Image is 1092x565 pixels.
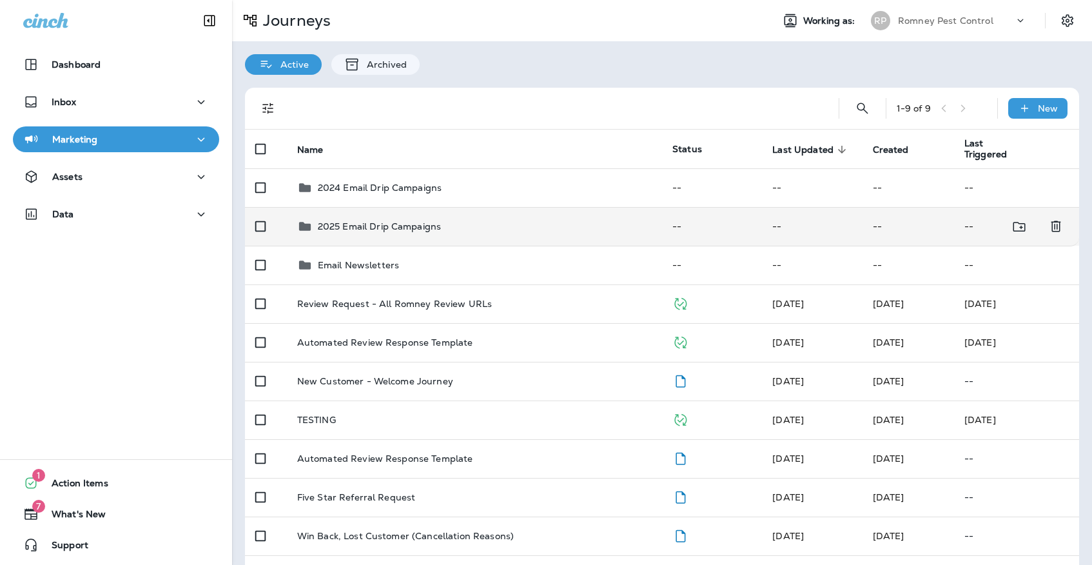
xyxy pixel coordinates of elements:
[897,103,931,114] div: 1 - 9 of 9
[32,469,45,482] span: 1
[13,89,219,115] button: Inbox
[954,246,1079,284] td: --
[297,453,473,464] p: Automated Review Response Template
[672,451,688,463] span: Draft
[52,134,97,144] p: Marketing
[873,144,926,155] span: Created
[672,335,688,347] span: Published
[954,284,1079,323] td: [DATE]
[297,531,514,541] p: Win Back, Lost Customer (Cancellation Reasons)
[297,299,492,309] p: Review Request - All Romney Review URLs
[297,337,473,348] p: Automated Review Response Template
[863,168,954,207] td: --
[318,221,442,232] p: 2025 Email Drip Campaigns
[318,260,399,270] p: Email Newsletters
[274,59,309,70] p: Active
[13,52,219,77] button: Dashboard
[762,207,862,246] td: --
[52,172,83,182] p: Assets
[772,144,834,155] span: Last Updated
[13,164,219,190] button: Assets
[39,509,106,524] span: What's New
[13,126,219,152] button: Marketing
[863,246,954,284] td: --
[13,470,219,496] button: 1Action Items
[191,8,228,34] button: Collapse Sidebar
[772,337,804,348] span: Caitlyn Harney
[762,168,862,207] td: --
[964,138,1015,160] span: Last Triggered
[873,337,904,348] span: Caitlyn Harney
[1056,9,1079,32] button: Settings
[762,246,862,284] td: --
[1043,213,1069,240] button: Delete
[964,531,1069,541] p: --
[13,201,219,227] button: Data
[964,453,1069,464] p: --
[871,11,890,30] div: RP
[863,207,954,246] td: --
[52,209,74,219] p: Data
[772,375,804,387] span: Maddie Madonecsky
[803,15,858,26] span: Working as:
[662,246,762,284] td: --
[13,532,219,558] button: Support
[873,530,904,542] span: Maddie Madonecsky
[360,59,407,70] p: Archived
[672,297,688,308] span: Published
[52,59,101,70] p: Dashboard
[297,144,324,155] span: Name
[772,491,804,503] span: Maddie Madonecsky
[297,144,340,155] span: Name
[672,374,688,386] span: Draft
[1038,103,1058,114] p: New
[662,168,762,207] td: --
[964,138,1032,160] span: Last Triggered
[898,15,993,26] p: Romney Pest Control
[39,540,88,555] span: Support
[318,183,442,193] p: 2024 Email Drip Campaigns
[772,530,804,542] span: Maddie Madonecsky
[32,500,45,513] span: 7
[873,491,904,503] span: Maddie Madonecsky
[1006,213,1033,240] button: Move to folder
[297,492,416,502] p: Five Star Referral Request
[672,490,688,502] span: Draft
[873,414,904,426] span: Frank Carreno
[873,144,909,155] span: Created
[52,97,76,107] p: Inbox
[964,492,1069,502] p: --
[873,298,904,310] span: Eldon Nelson
[954,323,1079,362] td: [DATE]
[297,376,453,386] p: New Customer - Welcome Journey
[662,207,762,246] td: --
[873,453,904,464] span: Maddie Madonecsky
[772,298,804,310] span: Eldon Nelson
[772,144,850,155] span: Last Updated
[772,453,804,464] span: Maddie Madonecsky
[964,376,1069,386] p: --
[873,375,904,387] span: Maddie Madonecsky
[954,168,1079,207] td: --
[672,413,688,424] span: Published
[772,414,804,426] span: Frank Carreno
[258,11,331,30] p: Journeys
[39,478,108,493] span: Action Items
[672,529,688,540] span: Draft
[672,143,702,155] span: Status
[297,415,336,425] p: TESTING
[850,95,875,121] button: Search Journeys
[255,95,281,121] button: Filters
[13,501,219,527] button: 7What's New
[954,401,1079,439] td: [DATE]
[954,207,1037,246] td: --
